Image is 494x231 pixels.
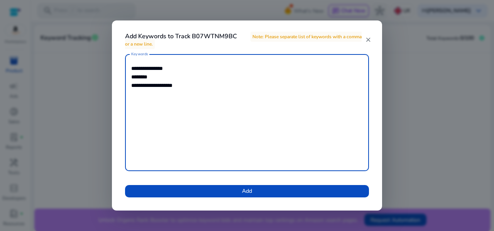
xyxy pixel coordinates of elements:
button: Add [125,185,369,197]
span: Add [242,187,252,195]
span: Note: Please separate list of keywords with a comma or a new line. [125,32,362,49]
mat-label: Keywords [131,51,148,57]
mat-icon: close [365,36,371,43]
h4: Add Keywords to Track B07WTNM9BC [125,33,365,48]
